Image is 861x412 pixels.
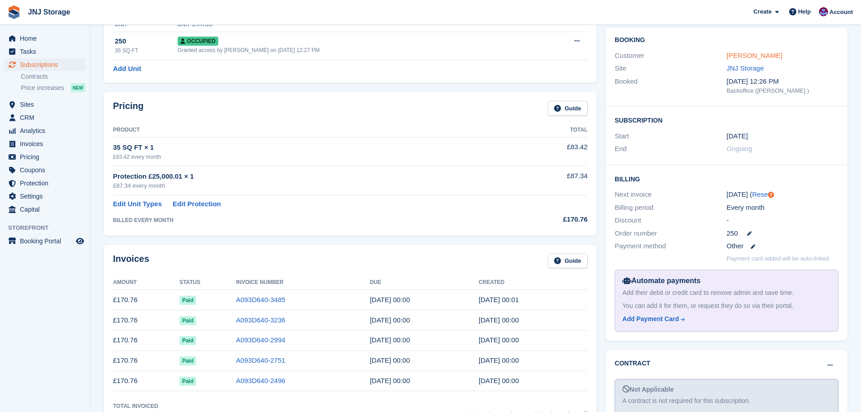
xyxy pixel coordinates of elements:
div: - [727,215,838,226]
time: 2025-08-07 23:01:34 UTC [479,296,519,303]
th: Unit Status [178,18,540,32]
div: Start [615,131,726,142]
div: Discount [615,215,726,226]
th: Due [370,275,479,290]
div: Next invoice [615,189,726,200]
h2: Subscription [615,115,838,124]
a: menu [5,124,85,137]
td: £170.76 [113,371,179,391]
td: £170.76 [113,310,179,331]
a: Edit Unit Types [113,199,162,209]
a: menu [5,58,85,71]
img: stora-icon-8386f47178a22dfd0bd8f6a31ec36ba5ce8667c1dd55bd0f319d3a0aa187defe.svg [7,5,21,19]
div: NEW [71,83,85,92]
div: 250 [115,36,178,47]
span: Help [798,7,811,16]
span: Paid [179,356,196,365]
span: Pricing [20,151,74,163]
td: £87.34 [500,166,588,195]
span: Capital [20,203,74,216]
h2: Booking [615,37,838,44]
div: Add Payment Card [622,314,679,324]
div: End [615,144,726,154]
span: Create [753,7,772,16]
span: Ongoing [727,145,753,152]
time: 2025-06-07 23:00:36 UTC [479,336,519,344]
a: A093D640-2994 [236,336,285,344]
div: Backoffice ([PERSON_NAME] ) [727,86,838,95]
a: A093D640-3236 [236,316,285,324]
a: Guide [548,254,588,269]
a: menu [5,190,85,203]
a: menu [5,32,85,45]
span: Paid [179,377,196,386]
a: Contracts [21,72,85,81]
a: menu [5,111,85,124]
time: 2025-05-07 23:00:16 UTC [479,356,519,364]
div: £87.34 every month [113,181,500,190]
a: menu [5,45,85,58]
div: Booked [615,76,726,95]
span: Subscriptions [20,58,74,71]
a: [PERSON_NAME] [727,52,782,59]
th: Product [113,123,500,137]
time: 2025-07-08 23:00:00 UTC [370,316,410,324]
div: Tooltip anchor [767,191,775,199]
a: Add Payment Card [622,314,827,324]
time: 2025-08-08 23:00:00 UTC [370,296,410,303]
span: Paid [179,296,196,305]
td: £170.76 [113,290,179,310]
div: You can add it for them, or request they do so via their portal. [622,301,831,311]
span: Paid [179,316,196,325]
div: Protection £25,000.01 × 1 [113,171,500,182]
a: A093D640-2751 [236,356,285,364]
a: Guide [548,101,588,116]
a: Preview store [75,236,85,246]
span: Account [829,8,853,17]
time: 2024-06-07 23:00:00 UTC [727,131,748,142]
th: Invoice Number [236,275,370,290]
span: Price increases [21,84,64,92]
img: Jonathan Scrase [819,7,828,16]
span: Analytics [20,124,74,137]
div: Granted access by [PERSON_NAME] on [DATE] 12:27 PM [178,46,540,54]
div: Add their debit or credit card to remove admin and save time. [622,288,831,298]
div: Payment method [615,241,726,251]
div: £170.76 [500,214,588,225]
th: Amount [113,275,179,290]
span: Storefront [8,223,90,232]
span: Home [20,32,74,45]
span: Occupied [178,37,218,46]
span: Invoices [20,137,74,150]
div: BILLED EVERY MONTH [113,216,500,224]
a: Price increases NEW [21,83,85,93]
a: Add Unit [113,64,141,74]
th: Status [179,275,236,290]
time: 2025-07-07 23:00:41 UTC [479,316,519,324]
a: menu [5,151,85,163]
a: Reset [752,190,770,198]
div: £83.42 every month [113,153,500,161]
h2: Billing [615,174,838,183]
a: JNJ Storage [24,5,74,19]
time: 2025-06-08 23:00:00 UTC [370,336,410,344]
div: 35 SQ FT [115,47,178,55]
time: 2025-04-08 23:00:00 UTC [370,377,410,384]
div: Site [615,63,726,74]
div: Other [727,241,838,251]
a: Edit Protection [173,199,221,209]
div: [DATE] ( ) [727,189,838,200]
a: JNJ Storage [727,64,764,72]
td: £83.42 [500,137,588,166]
span: Coupons [20,164,74,176]
h2: Contract [615,359,650,368]
time: 2025-05-08 23:00:00 UTC [370,356,410,364]
div: Every month [727,203,838,213]
th: Created [479,275,588,290]
div: Total Invoiced [113,402,158,410]
a: menu [5,164,85,176]
a: menu [5,137,85,150]
a: menu [5,177,85,189]
div: [DATE] 12:26 PM [727,76,838,87]
th: Total [500,123,588,137]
